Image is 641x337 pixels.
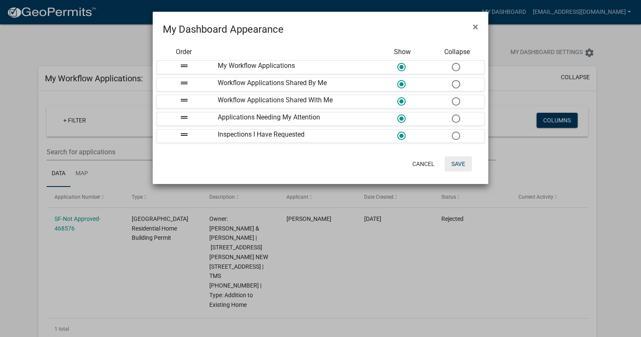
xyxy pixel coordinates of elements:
[156,47,211,57] div: Order
[211,61,375,74] div: My Workflow Applications
[473,21,478,33] span: ×
[445,156,472,171] button: Save
[179,130,189,140] i: drag_handle
[211,95,375,108] div: Workflow Applications Shared With Me
[211,78,375,91] div: Workflow Applications Shared By Me
[179,95,189,105] i: drag_handle
[406,156,441,171] button: Cancel
[179,78,189,88] i: drag_handle
[375,47,430,57] div: Show
[211,130,375,143] div: Inspections I Have Requested
[211,112,375,125] div: Applications Needing My Attention
[163,22,284,37] h4: My Dashboard Appearance
[179,112,189,122] i: drag_handle
[466,15,485,39] button: Close
[430,47,485,57] div: Collapse
[179,61,189,71] i: drag_handle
